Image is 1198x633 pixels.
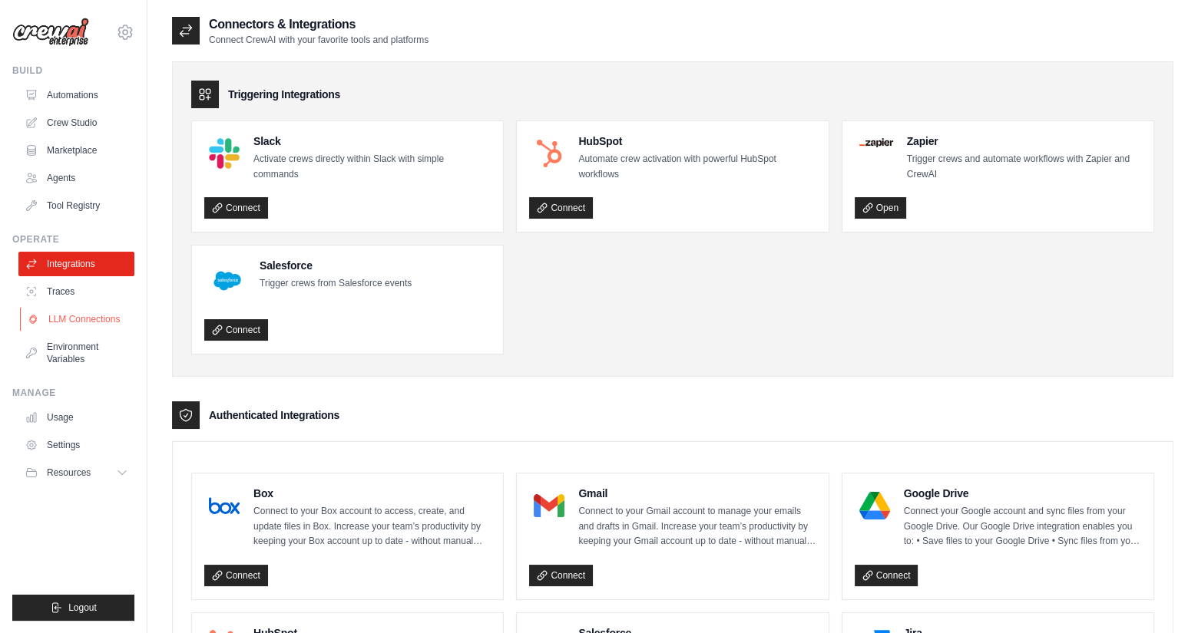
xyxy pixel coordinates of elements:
[204,197,268,219] a: Connect
[904,504,1141,549] p: Connect your Google account and sync files from your Google Drive. Our Google Drive integration e...
[855,197,906,219] a: Open
[855,565,918,586] a: Connect
[204,565,268,586] a: Connect
[859,490,890,521] img: Google Drive Logo
[18,110,134,135] a: Crew Studio
[12,18,89,47] img: Logo
[47,467,91,479] span: Resources
[907,152,1141,182] p: Trigger crews and automate workflows with Zapier and CrewAI
[529,197,593,219] a: Connect
[228,87,340,102] h3: Triggering Integrations
[18,83,134,107] a: Automations
[253,134,491,149] h4: Slack
[209,138,240,169] img: Slack Logo
[260,258,412,273] h4: Salesforce
[209,15,429,34] h2: Connectors & Integrations
[18,252,134,276] a: Integrations
[18,193,134,218] a: Tool Registry
[907,134,1141,149] h4: Zapier
[12,233,134,246] div: Operate
[18,138,134,163] a: Marketplace
[253,504,491,549] p: Connect to your Box account to access, create, and update files in Box. Increase your team’s prod...
[18,166,134,190] a: Agents
[534,138,564,169] img: HubSpot Logo
[253,152,491,182] p: Activate crews directly within Slack with simple commands
[904,486,1141,501] h4: Google Drive
[260,276,412,292] p: Trigger crews from Salesforce events
[18,460,134,485] button: Resources
[68,602,97,614] span: Logout
[18,405,134,430] a: Usage
[18,433,134,457] a: Settings
[12,595,134,621] button: Logout
[529,565,593,586] a: Connect
[18,279,134,304] a: Traces
[534,490,564,521] img: Gmail Logo
[209,262,246,299] img: Salesforce Logo
[204,319,268,341] a: Connect
[578,504,816,549] p: Connect to your Gmail account to manage your emails and drafts in Gmail. Increase your team’s pro...
[209,490,240,521] img: Box Logo
[20,307,136,331] a: LLM Connections
[859,138,893,147] img: Zapier Logo
[18,335,134,371] a: Environment Variables
[209,34,429,46] p: Connect CrewAI with your favorite tools and platforms
[209,407,339,423] h3: Authenticated Integrations
[12,387,134,399] div: Manage
[578,486,816,501] h4: Gmail
[578,152,816,182] p: Automate crew activation with powerful HubSpot workflows
[578,134,816,149] h4: HubSpot
[12,64,134,77] div: Build
[253,486,491,501] h4: Box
